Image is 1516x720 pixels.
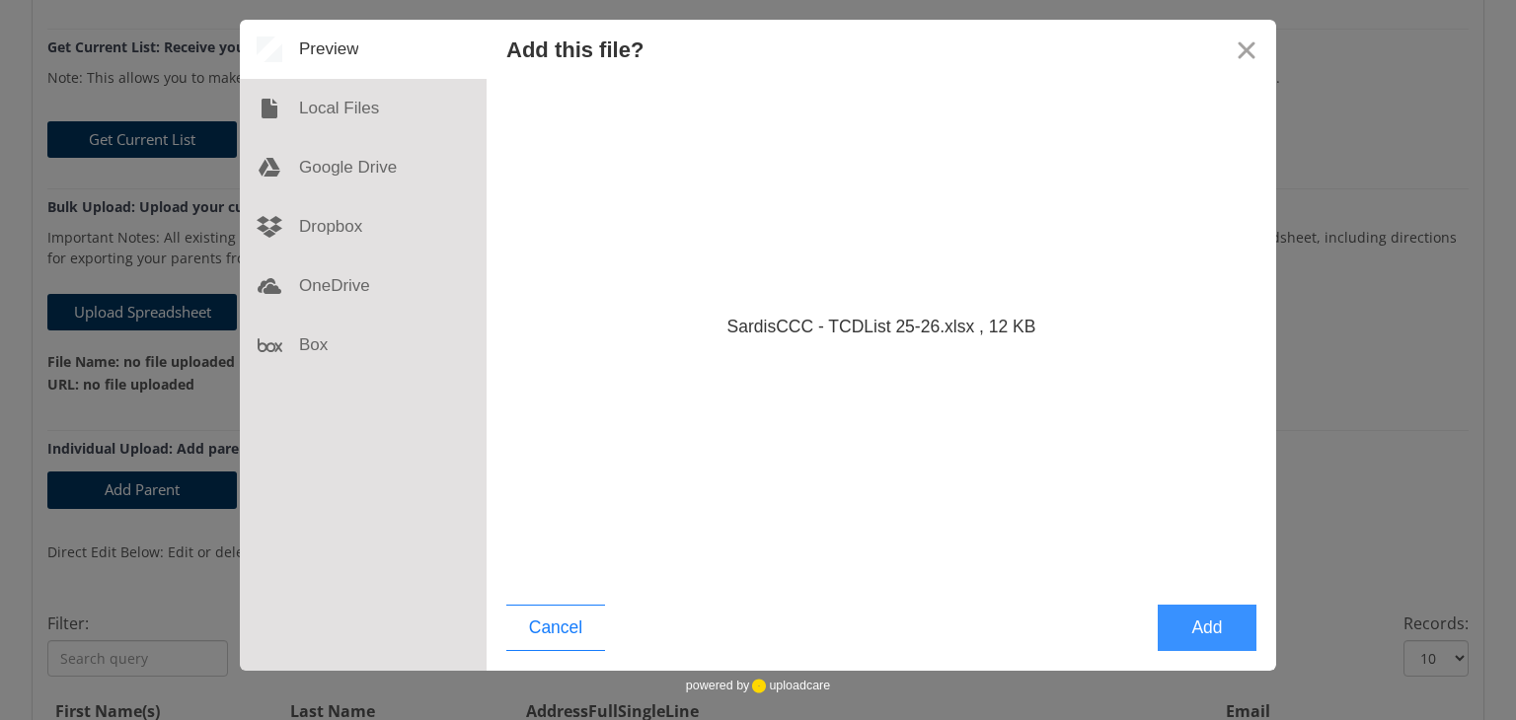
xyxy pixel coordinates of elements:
[240,197,487,256] div: Dropbox
[240,138,487,197] div: Google Drive
[506,37,644,62] div: Add this file?
[727,315,1036,339] div: SardisCCC - TCDList 25-26.xlsx , 12 KB
[1217,20,1276,79] button: Close
[240,79,487,138] div: Local Files
[1158,605,1256,651] button: Add
[240,20,487,79] div: Preview
[506,605,605,651] button: Cancel
[749,679,830,693] a: uploadcare
[240,256,487,316] div: OneDrive
[240,316,487,375] div: Box
[686,671,830,700] div: powered by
